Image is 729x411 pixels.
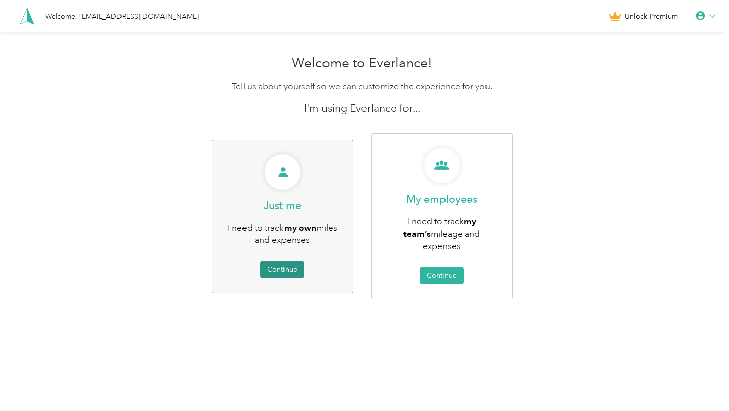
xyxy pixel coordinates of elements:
p: Tell us about yourself so we can customize the experience for you. [181,80,543,93]
p: Just me [264,198,301,213]
iframe: Everlance-gr Chat Button Frame [672,354,729,411]
div: Welcome, [EMAIL_ADDRESS][DOMAIN_NAME] [45,11,199,22]
button: Continue [420,267,464,284]
b: my own [284,222,316,233]
p: I'm using Everlance for... [181,101,543,115]
p: My employees [406,192,477,207]
button: Continue [260,261,304,278]
span: Unlock Premium [625,11,678,22]
span: I need to track miles and expenses [228,222,337,246]
b: my team’s [403,216,476,239]
h1: Welcome to Everlance! [181,55,543,71]
span: I need to track mileage and expenses [403,216,480,252]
